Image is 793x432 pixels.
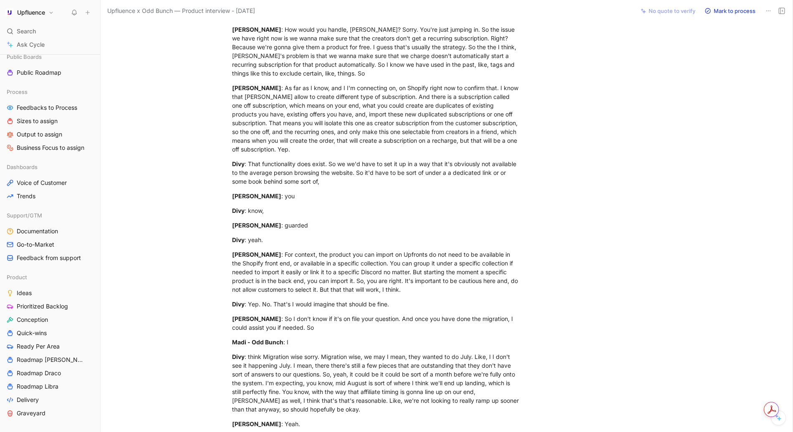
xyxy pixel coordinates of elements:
div: : you [232,192,521,200]
span: Roadmap Draco [17,369,61,377]
span: Go-to-Market [17,240,54,249]
div: Search [3,25,97,38]
a: Documentation [3,225,97,237]
mark: [PERSON_NAME] [232,192,281,200]
div: Support/GTM [3,209,97,222]
button: UpfluenceUpfluence [3,7,56,18]
mark: Divy [232,207,245,214]
span: Dashboards [7,163,38,171]
div: ProductIdeasPrioritized BacklogConceptionQuick-winsReady Per AreaRoadmap [PERSON_NAME]Roadmap Dra... [3,271,97,419]
img: Upfluence [5,8,14,17]
span: Trends [17,192,35,200]
a: Output to assign [3,128,97,141]
span: Quick-wins [17,329,47,337]
a: Sizes to assign [3,115,97,127]
div: Public Boards [3,51,97,63]
mark: Madi - Odd Bunch [232,339,283,346]
span: Public Boards [7,53,42,61]
span: Delivery [17,396,39,404]
span: Output to assign [17,130,62,139]
div: : guarded [232,221,521,230]
span: Support/GTM [7,211,42,220]
a: Feedback from support [3,252,97,264]
a: Trends [3,190,97,202]
mark: [PERSON_NAME] [232,222,281,229]
div: : I [232,338,521,346]
div: : Yep. No. That's I would imagine that should be fine. [232,300,521,308]
a: Ideas [3,287,97,299]
mark: Divy [232,301,245,308]
a: Public Roadmap [3,66,97,79]
span: Ask Cycle [17,40,45,50]
mark: [PERSON_NAME] [232,84,281,91]
a: Delivery [3,394,97,406]
div: : know, [232,206,521,215]
div: : So I don't know if it's on file your question. And once you have done the migration, I could as... [232,314,521,332]
span: Feedbacks to Process [17,104,77,112]
span: Upfluence x Odd Bunch — Product interview - [DATE] [107,6,255,16]
span: Conception [17,316,48,324]
span: Roadmap [PERSON_NAME] [17,356,86,364]
span: Prioritized Backlog [17,302,68,311]
div: : yeah. [232,235,521,244]
mark: [PERSON_NAME] [232,315,281,322]
a: Prioritized Backlog [3,300,97,313]
div: : For context, the product you can import on Upfronts do not need to be available in the Shopify ... [232,250,521,294]
a: Conception [3,313,97,326]
span: Ready Per Area [17,342,60,351]
span: Product [7,273,27,281]
span: Roadmap Libra [17,382,58,391]
a: Roadmap [PERSON_NAME] [3,354,97,366]
div: ProcessFeedbacks to ProcessSizes to assignOutput to assignBusiness Focus to assign [3,86,97,154]
a: Graveyard [3,407,97,419]
a: Feedbacks to Process [3,101,97,114]
div: Dashboards [3,161,97,173]
div: : That functionality does exist. So we we'd have to set it up in a way that it's obviously not av... [232,159,521,186]
span: Graveyard [17,409,45,417]
h1: Upfluence [17,9,45,16]
mark: Divy [232,160,245,167]
span: Sizes to assign [17,117,58,125]
mark: Divy [232,236,245,243]
a: Business Focus to assign [3,141,97,154]
div: DashboardsVoice of CustomerTrends [3,161,97,202]
span: Documentation [17,227,58,235]
div: : How would you handle, [PERSON_NAME]? Sorry. You're just jumping in. So the issue we have right ... [232,25,521,78]
a: Go-to-Market [3,238,97,251]
span: Feedback from support [17,254,81,262]
button: No quote to verify [637,5,699,17]
div: Product [3,271,97,283]
div: : Yeah. [232,419,521,428]
div: : As far as I know, and I I'm connecting on, on Shopify right now to confirm that. I know that [P... [232,83,521,154]
span: Business Focus to assign [17,144,84,152]
span: Voice of Customer [17,179,67,187]
a: Voice of Customer [3,177,97,189]
mark: [PERSON_NAME] [232,420,281,427]
span: Search [17,26,36,36]
mark: [PERSON_NAME] [232,26,281,33]
button: Mark to process [701,5,759,17]
span: Process [7,88,28,96]
span: Ideas [17,289,32,297]
a: Quick-wins [3,327,97,339]
div: Public BoardsPublic Roadmap [3,51,97,79]
mark: [PERSON_NAME] [232,251,281,258]
div: Process [3,86,97,98]
a: Roadmap Libra [3,380,97,393]
mark: Divy [232,353,245,360]
span: Public Roadmap [17,68,61,77]
a: Roadmap Draco [3,367,97,379]
div: Support/GTMDocumentationGo-to-MarketFeedback from support [3,209,97,264]
div: : think Migration wise sorry. Migration wise, we may I mean, they wanted to do July. Like, I I do... [232,352,521,414]
a: Ask Cycle [3,38,97,51]
a: Ready Per Area [3,340,97,353]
